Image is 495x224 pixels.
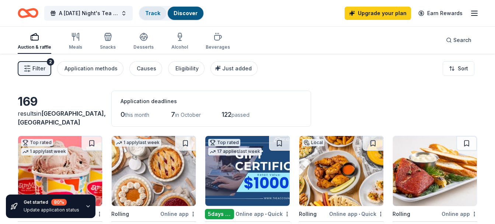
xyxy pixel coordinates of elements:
div: results [18,109,102,127]
div: Local [302,139,324,146]
img: Image for Perry's Steakhouse [393,136,477,206]
button: Desserts [133,29,154,54]
div: Top rated [208,139,240,146]
span: passed [231,112,250,118]
span: this month [125,112,149,118]
div: Application deadlines [121,97,302,106]
a: Upgrade your plan [345,7,411,20]
div: 80 % [51,199,67,206]
span: in [18,110,106,126]
span: 0 [121,111,125,118]
div: Online app Quick [236,209,290,218]
div: Online app [160,209,196,218]
button: Sort [443,61,474,76]
div: Auction & raffle [18,44,51,50]
button: Meals [69,29,82,54]
img: Image for Chicken N Pickle (San Antonio) [299,136,383,206]
div: Application methods [65,64,118,73]
button: TrackDiscover [139,6,204,21]
button: Just added [210,61,258,76]
span: [GEOGRAPHIC_DATA], [GEOGRAPHIC_DATA] [18,110,106,126]
a: Earn Rewards [414,7,467,20]
div: 1 apply last week [115,139,161,147]
div: Causes [137,64,156,73]
a: Track [145,10,160,16]
button: A [DATE] Night's Tea Party Fundraiser [44,6,133,21]
button: Alcohol [171,29,188,54]
button: Snacks [100,29,116,54]
button: Eligibility [168,61,205,76]
button: Auction & raffle [18,29,51,54]
div: 1 apply last week [21,148,67,155]
div: Online app Quick [329,209,384,218]
a: Discover [174,10,198,16]
div: Alcohol [171,44,188,50]
div: Update application status [24,207,79,213]
div: 2 [47,58,54,66]
button: Application methods [57,61,123,76]
div: Eligibility [175,64,199,73]
img: Image for The Accounting Doctor [205,136,289,206]
span: 7 [171,111,175,118]
div: Top rated [21,139,53,146]
div: Rolling [299,210,317,218]
div: Get started [24,199,79,206]
button: Filter2 [18,61,51,76]
div: 17 applies last week [208,148,262,155]
img: Image for Kneaders Bakery & Café [112,136,196,206]
span: Search [453,36,471,45]
div: Online app [442,209,477,218]
button: Causes [129,61,162,76]
span: • [265,211,266,217]
span: Filter [32,64,45,73]
span: Just added [222,65,252,71]
span: A [DATE] Night's Tea Party Fundraiser [59,9,118,18]
span: 122 [222,111,231,118]
div: 5 days left [205,209,234,219]
div: 169 [18,94,102,109]
div: Meals [69,44,82,50]
span: in October [175,112,201,118]
div: Snacks [100,44,116,50]
button: Beverages [206,29,230,54]
span: Sort [458,64,468,73]
a: Home [18,4,38,22]
span: • [359,211,360,217]
div: Desserts [133,44,154,50]
div: Rolling [393,210,410,218]
div: Beverages [206,44,230,50]
img: Image for Amy's Ice Creams [18,136,102,206]
button: Search [440,33,477,48]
